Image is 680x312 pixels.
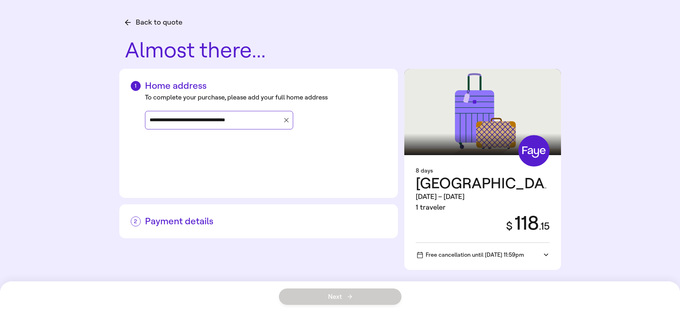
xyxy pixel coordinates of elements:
[417,251,524,258] span: Free cancellation until [DATE] 11:59pm
[416,167,550,175] div: 8 days
[125,17,182,28] button: Back to quote
[145,93,386,102] div: To complete your purchase, please add your full home address
[131,80,386,91] h2: Home address
[506,220,513,232] span: $
[416,174,565,192] span: [GEOGRAPHIC_DATA]
[279,288,401,305] button: Next
[125,39,561,62] h1: Almost there...
[131,216,386,227] h2: Payment details
[416,202,550,213] div: 1 traveler
[498,213,550,234] div: 118
[416,191,550,202] div: [DATE] – [DATE]
[539,220,550,232] span: . 15
[328,293,352,300] span: Next
[150,115,281,126] input: Street address, city, state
